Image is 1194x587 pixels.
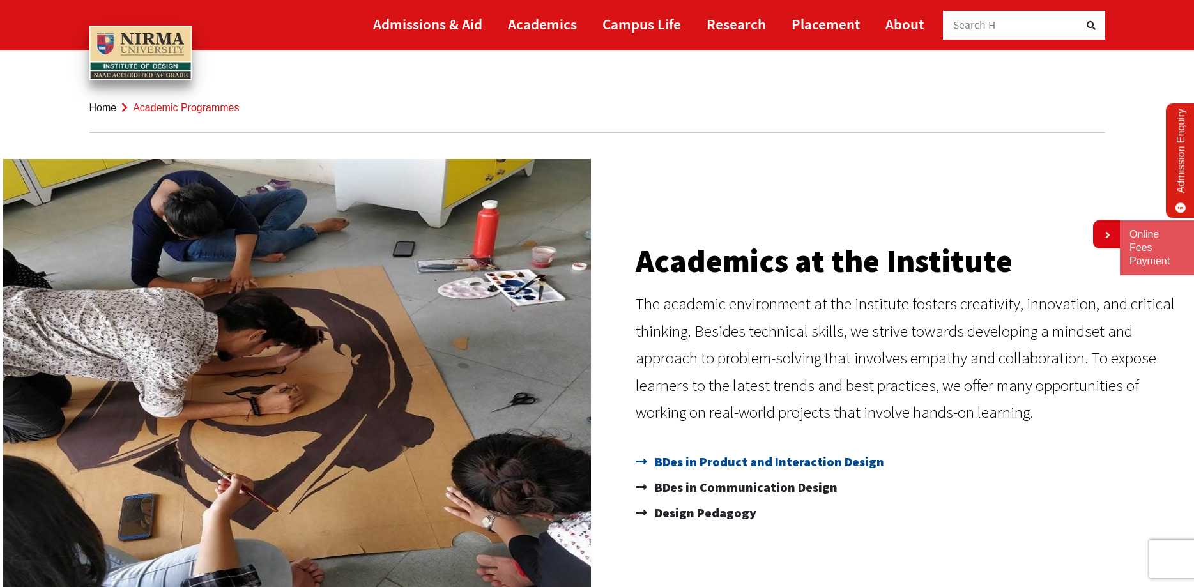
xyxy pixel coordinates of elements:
a: Home [89,102,117,113]
a: Academics [508,10,577,38]
span: BDes in Product and Interaction Design [652,449,884,475]
a: BDes in Communication Design [636,475,1182,500]
span: Search H [953,18,996,32]
p: The academic environment at the institute fosters creativity, innovation, and critical thinking. ... [636,290,1182,426]
h2: Academics at the Institute [636,245,1182,277]
a: Design Pedagogy [636,500,1182,526]
a: Admissions & Aid [373,10,482,38]
nav: breadcrumb [89,83,1105,133]
a: Research [707,10,766,38]
a: About [885,10,924,38]
span: BDes in Communication Design [652,475,838,500]
a: Campus Life [602,10,681,38]
a: Placement [792,10,860,38]
img: main_logo [89,26,192,80]
a: BDes in Product and Interaction Design [636,449,1182,475]
span: Design Pedagogy [652,500,756,526]
a: Online Fees Payment [1129,228,1184,268]
span: Academic Programmes [133,102,239,113]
